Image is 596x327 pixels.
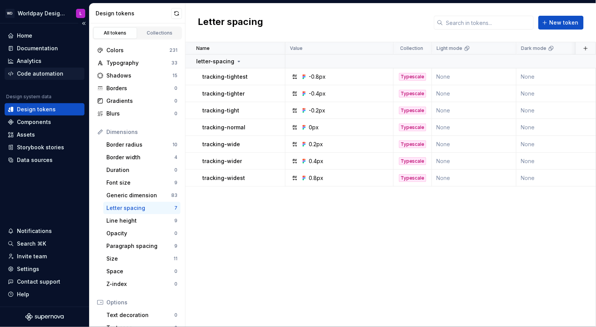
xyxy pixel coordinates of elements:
[5,263,84,275] a: Settings
[17,45,58,52] div: Documentation
[94,95,180,107] a: Gradients0
[432,153,517,170] td: None
[172,73,177,79] div: 15
[550,19,579,26] span: New token
[437,45,462,51] p: Light mode
[174,256,177,262] div: 11
[17,106,56,113] div: Design tokens
[174,243,177,249] div: 9
[5,116,84,128] a: Components
[399,107,426,114] div: Typescale
[432,136,517,153] td: None
[399,73,426,81] div: Typescale
[106,154,174,161] div: Border width
[106,230,174,237] div: Opacity
[5,225,84,237] button: Notifications
[106,179,174,187] div: Font size
[5,103,84,116] a: Design tokens
[103,227,180,239] a: Opacity0
[106,311,174,319] div: Text decoration
[106,204,174,212] div: Letter spacing
[171,192,177,198] div: 83
[172,142,177,148] div: 10
[174,312,177,318] div: 0
[202,157,242,165] p: tracking-wider
[103,202,180,214] a: Letter spacing7
[432,85,517,102] td: None
[17,240,46,248] div: Search ⌘K
[174,268,177,274] div: 0
[432,68,517,85] td: None
[106,242,174,250] div: Paragraph spacing
[94,44,180,56] a: Colors231
[538,16,584,30] button: New token
[141,30,179,36] div: Collections
[96,10,171,17] div: Design tokens
[106,192,171,199] div: Generic dimension
[399,157,426,165] div: Typescale
[106,59,171,67] div: Typography
[309,107,325,114] div: -0.2px
[2,5,88,21] button: WDWorldpay Design SystemL
[399,124,426,131] div: Typescale
[5,276,84,288] button: Contact support
[106,217,174,225] div: Line height
[17,156,53,164] div: Data sources
[174,230,177,236] div: 0
[432,119,517,136] td: None
[106,97,174,105] div: Gradients
[103,177,180,189] a: Font size9
[5,30,84,42] a: Home
[17,118,51,126] div: Components
[5,129,84,141] a: Assets
[401,45,424,51] p: Collection
[5,9,15,18] div: WD
[5,288,84,301] button: Help
[198,16,263,30] h2: Letter spacing
[103,309,180,321] a: Text decoration0
[94,107,180,120] a: Blurs0
[106,141,172,149] div: Border radius
[103,278,180,290] a: Z-index0
[103,253,180,265] a: Size11
[5,42,84,54] a: Documentation
[106,166,174,174] div: Duration
[25,313,64,321] svg: Supernova Logo
[17,227,52,235] div: Notifications
[202,174,245,182] p: tracking-widest
[103,151,180,163] a: Border width4
[103,139,180,151] a: Border radius10
[17,57,41,65] div: Analytics
[432,170,517,187] td: None
[17,32,32,40] div: Home
[174,180,177,186] div: 9
[103,265,180,277] a: Space0
[196,58,234,65] p: letter-spacing
[169,47,177,53] div: 231
[17,253,47,260] div: Invite team
[196,45,210,51] p: Name
[202,124,245,131] p: tracking-normal
[5,154,84,166] a: Data sources
[17,278,60,286] div: Contact support
[106,110,174,117] div: Blurs
[78,18,89,29] button: Collapse sidebar
[5,250,84,263] a: Invite team
[106,280,174,288] div: Z-index
[174,218,177,224] div: 9
[94,82,180,94] a: Borders0
[202,107,239,114] p: tracking-tight
[5,68,84,80] a: Code automation
[106,84,174,92] div: Borders
[399,140,426,148] div: Typescale
[103,240,180,252] a: Paragraph spacing9
[106,46,169,54] div: Colors
[309,157,323,165] div: 0.4px
[309,124,319,131] div: 0px
[103,164,180,176] a: Duration0
[17,265,39,273] div: Settings
[94,57,180,69] a: Typography33
[106,268,174,275] div: Space
[174,281,177,287] div: 0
